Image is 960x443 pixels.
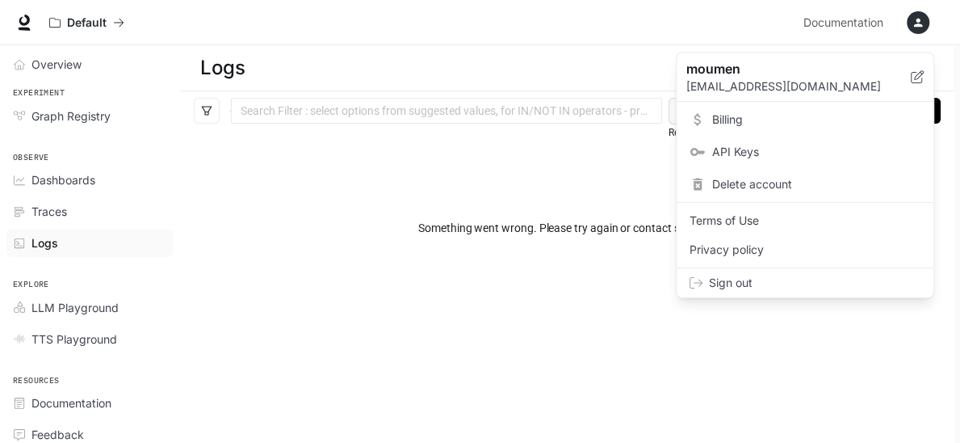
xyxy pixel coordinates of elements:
[680,105,930,134] a: Billing
[680,206,930,235] a: Terms of Use
[690,242,920,258] span: Privacy policy
[686,59,885,78] p: moumen
[712,176,920,192] span: Delete account
[686,78,911,95] p: [EMAIL_ADDRESS][DOMAIN_NAME]
[680,137,930,167] a: API Keys
[680,170,930,199] div: Delete account
[712,144,920,160] span: API Keys
[709,275,920,291] span: Sign out
[680,235,930,264] a: Privacy policy
[690,213,920,229] span: Terms of Use
[677,53,933,102] div: moumen[EMAIL_ADDRESS][DOMAIN_NAME]
[677,268,933,297] div: Sign out
[712,112,920,128] span: Billing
